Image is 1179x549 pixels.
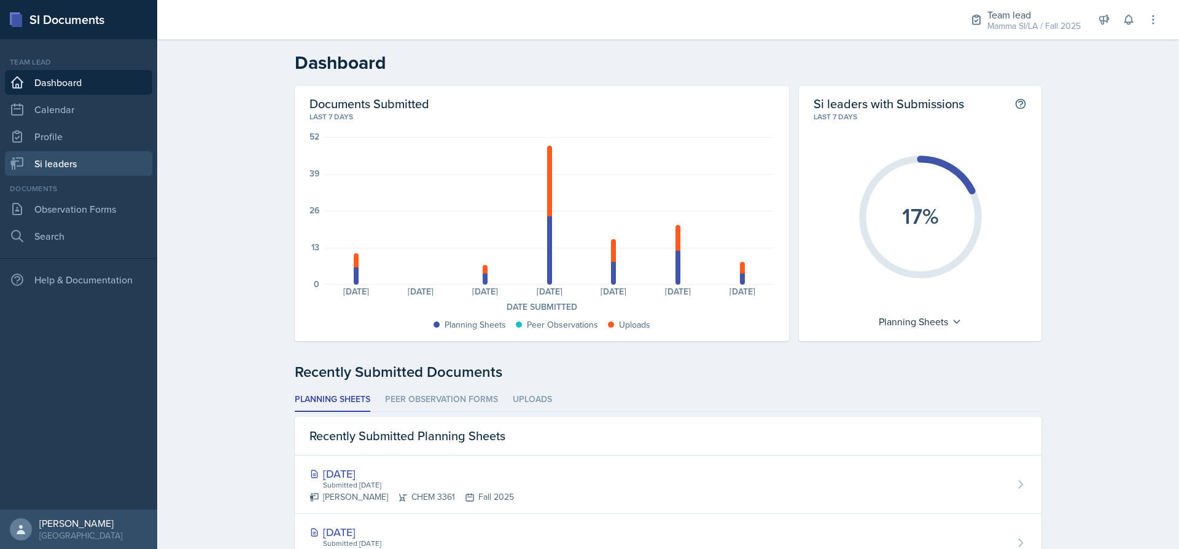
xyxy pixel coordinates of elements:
h2: Si leaders with Submissions [814,96,964,111]
a: Calendar [5,97,152,122]
div: 0 [314,280,319,288]
div: Last 7 days [309,111,774,122]
div: [DATE] [710,287,775,296]
div: [GEOGRAPHIC_DATA] [39,529,122,542]
div: Mamma SI/LA / Fall 2025 [987,20,1081,33]
a: Profile [5,124,152,149]
div: [DATE] [453,287,518,296]
div: Recently Submitted Planning Sheets [295,417,1041,456]
div: Uploads [619,318,650,331]
div: [DATE] [389,287,453,296]
div: [PERSON_NAME] [39,517,122,529]
div: Planning Sheets [445,318,506,331]
a: [DATE] Submitted [DATE] [PERSON_NAME]CHEM 3361Fall 2025 [295,456,1041,514]
div: [DATE] [324,287,389,296]
div: [DATE] [646,287,710,296]
div: [DATE] [309,524,508,540]
a: Search [5,224,152,248]
div: Date Submitted [309,301,774,314]
a: Observation Forms [5,197,152,221]
li: Uploads [513,388,552,412]
div: Peer Observations [527,318,598,331]
div: Submitted [DATE] [322,538,508,549]
div: Team lead [987,7,1081,22]
div: [DATE] [517,287,582,296]
li: Peer Observation Forms [385,388,498,412]
div: 26 [309,206,319,215]
div: 39 [309,169,319,178]
h2: Dashboard [295,52,1041,74]
div: Recently Submitted Documents [295,361,1041,383]
h2: Documents Submitted [309,96,774,111]
div: Documents [5,183,152,194]
div: 13 [311,243,319,251]
div: Team lead [5,57,152,68]
div: [PERSON_NAME] CHEM 3361 Fall 2025 [309,491,514,504]
div: 52 [309,132,319,141]
a: Si leaders [5,151,152,176]
div: [DATE] [309,465,514,482]
text: 17% [902,200,939,232]
a: Dashboard [5,70,152,95]
div: Last 7 days [814,111,1027,122]
div: Help & Documentation [5,267,152,292]
div: Planning Sheets [873,312,968,331]
div: [DATE] [582,287,646,296]
div: Submitted [DATE] [322,480,514,491]
li: Planning Sheets [295,388,370,412]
